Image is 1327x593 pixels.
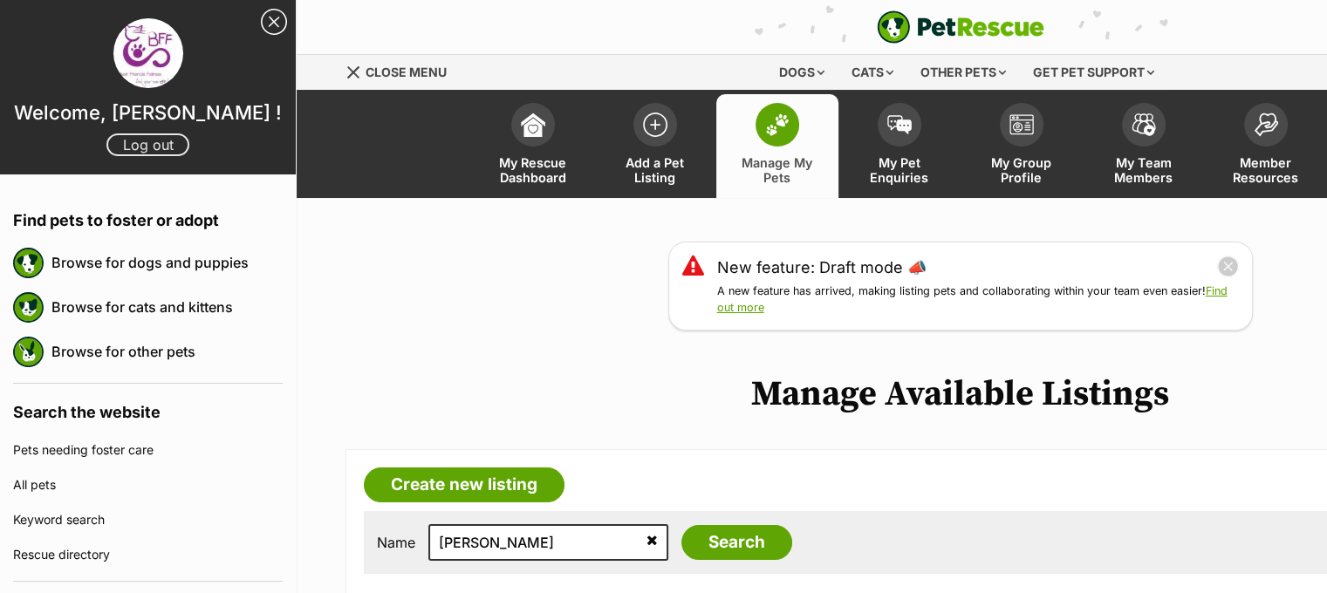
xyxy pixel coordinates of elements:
img: pet-enquiries-icon-7e3ad2cf08bfb03b45e93fb7055b45f3efa6380592205ae92323e6603595dc1f.svg [887,115,912,134]
span: My Rescue Dashboard [494,155,572,185]
a: Close Sidebar [261,9,287,35]
p: A new feature has arrived, making listing pets and collaborating within your team even easier! [717,283,1239,317]
img: dashboard-icon-eb2f2d2d3e046f16d808141f083e7271f6b2e854fb5c12c21221c1fb7104beca.svg [521,112,545,137]
span: My Team Members [1105,155,1183,185]
div: Other pets [908,55,1018,90]
span: My Pet Enquiries [860,155,939,185]
a: Menu [345,55,459,86]
span: Manage My Pets [738,155,817,185]
a: Browse for cats and kittens [51,289,283,325]
a: Member Resources [1205,94,1327,198]
a: Pets needing foster care [13,433,283,467]
span: Add a Pet Listing [616,155,694,185]
a: Create new listing [364,467,564,502]
a: My Pet Enquiries [838,94,961,198]
div: Dogs [767,55,837,90]
div: Get pet support [1021,55,1166,90]
div: Cats [839,55,906,90]
a: Log out [106,133,189,156]
button: close [1217,256,1239,277]
a: Find out more [717,284,1228,314]
img: member-resources-icon-8e73f808a243e03378d46382f2149f9095a855e16c252ad45f914b54edf8863c.svg [1254,112,1278,136]
img: team-members-icon-5396bd8760b3fe7c0b43da4ab00e1e3bb1a5d9ba89233759b79545d2d3fc5d0d.svg [1132,113,1156,136]
img: add-pet-listing-icon-0afa8454b4691262ce3f59096e99ab1cd57d4a30225e0717b998d2c9b9846f56.svg [643,112,667,137]
a: Browse for dogs and puppies [51,244,283,281]
img: logo-e224e6f780fb5917bec1dbf3a21bbac754714ae5b6737aabdf751b685950b380.svg [877,10,1044,44]
a: PetRescue [877,10,1044,44]
a: Manage My Pets [716,94,838,198]
img: profile image [113,18,183,88]
a: Add a Pet Listing [594,94,716,198]
span: Member Resources [1227,155,1305,185]
a: My Team Members [1083,94,1205,198]
h4: Search the website [13,384,283,433]
img: group-profile-icon-3fa3cf56718a62981997c0bc7e787c4b2cf8bcc04b72c1350f741eb67cf2f40e.svg [1009,114,1034,135]
img: petrescue logo [13,248,44,278]
a: My Rescue Dashboard [472,94,594,198]
img: petrescue logo [13,292,44,323]
a: My Group Profile [961,94,1083,198]
a: Rescue directory [13,537,283,572]
img: manage-my-pets-icon-02211641906a0b7f246fdf0571729dbe1e7629f14944591b6c1af311fb30b64b.svg [765,113,790,136]
label: Name [377,535,415,550]
input: Search [681,525,792,560]
a: All pets [13,467,283,502]
a: Keyword search [13,502,283,537]
span: Close menu [366,65,447,79]
img: petrescue logo [13,337,44,367]
a: Browse for other pets [51,333,283,370]
a: New feature: Draft mode 📣 [717,256,927,279]
span: My Group Profile [982,155,1061,185]
h4: Find pets to foster or adopt [13,192,283,241]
